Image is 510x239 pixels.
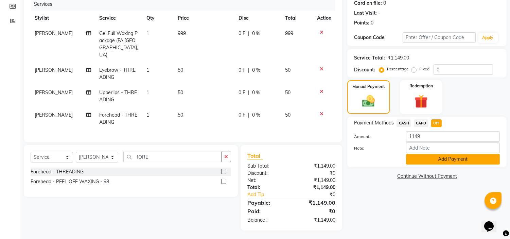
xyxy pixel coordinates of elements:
th: Qty [142,11,174,26]
th: Action [313,11,335,26]
span: 0 F [239,67,245,74]
div: ₹0 [292,170,341,177]
input: Amount [406,131,500,142]
div: ₹0 [300,191,341,198]
input: Add Note [406,142,500,153]
span: 50 [178,67,183,73]
th: Service [95,11,143,26]
div: ₹1,149.00 [292,177,341,184]
div: Net: [242,177,292,184]
span: 0 % [252,67,260,74]
div: Discount: [242,170,292,177]
div: Total: [242,184,292,191]
span: UPI [431,119,442,127]
span: Forehead - THREADING [100,112,138,125]
div: Last Visit: [354,10,377,17]
span: CASH [397,119,411,127]
span: 50 [285,67,291,73]
span: | [248,30,249,37]
span: Upperlips - THREADING [100,89,137,103]
div: ₹1,149.00 [292,163,341,170]
div: 0 [371,19,373,27]
span: Eyebrow - THREADING [100,67,136,80]
a: Continue Without Payment [349,173,505,180]
label: Fixed [419,66,429,72]
input: Enter Offer / Coupon Code [403,32,475,43]
div: Service Total: [354,54,385,62]
div: ₹1,149.00 [292,217,341,224]
span: [PERSON_NAME] [35,67,73,73]
div: ₹1,149.00 [388,54,409,62]
input: Search or Scan [123,152,222,162]
span: | [248,112,249,119]
label: Percentage [387,66,409,72]
th: Stylist [31,11,95,26]
span: 1 [146,67,149,73]
th: Price [174,11,234,26]
div: Points: [354,19,369,27]
span: 1 [146,112,149,118]
span: 999 [178,30,186,36]
img: _gift.svg [410,93,432,110]
div: Coupon Code [354,34,403,41]
div: Forehead - THREADING [31,168,84,175]
img: _cash.svg [358,94,379,108]
iframe: chat widget [481,212,503,232]
a: Add Tip [242,191,300,198]
button: Apply [478,33,498,43]
label: Redemption [409,83,433,89]
span: 1 [146,30,149,36]
button: Add Payment [406,154,500,165]
span: 999 [285,30,294,36]
span: 0 F [239,30,245,37]
span: | [248,67,249,74]
span: 0 % [252,112,260,119]
span: 0 F [239,89,245,96]
div: Payable: [242,199,292,207]
span: 0 % [252,89,260,96]
div: ₹1,149.00 [292,199,341,207]
div: Discount: [354,66,375,73]
span: 50 [178,89,183,96]
span: Payment Methods [354,119,394,126]
span: 50 [285,112,291,118]
span: [PERSON_NAME] [35,30,73,36]
span: Gel Full Waxing Package (FA,[GEOGRAPHIC_DATA],UA) [100,30,138,58]
span: 0 % [252,30,260,37]
span: 50 [285,89,291,96]
div: Paid: [242,207,292,215]
div: ₹0 [292,207,341,215]
label: Amount: [349,134,401,140]
span: 1 [146,89,149,96]
span: Total [247,152,263,159]
span: | [248,89,249,96]
span: 0 F [239,112,245,119]
th: Disc [234,11,281,26]
div: Forehead - PEEL OFF WAXING - 98 [31,178,109,185]
div: Balance : [242,217,292,224]
span: [PERSON_NAME] [35,89,73,96]
label: Note: [349,145,401,151]
label: Manual Payment [352,84,385,90]
div: - [378,10,380,17]
span: [PERSON_NAME] [35,112,73,118]
th: Total [281,11,313,26]
div: Sub Total: [242,163,292,170]
span: CARD [414,119,428,127]
div: ₹1,149.00 [292,184,341,191]
span: 50 [178,112,183,118]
